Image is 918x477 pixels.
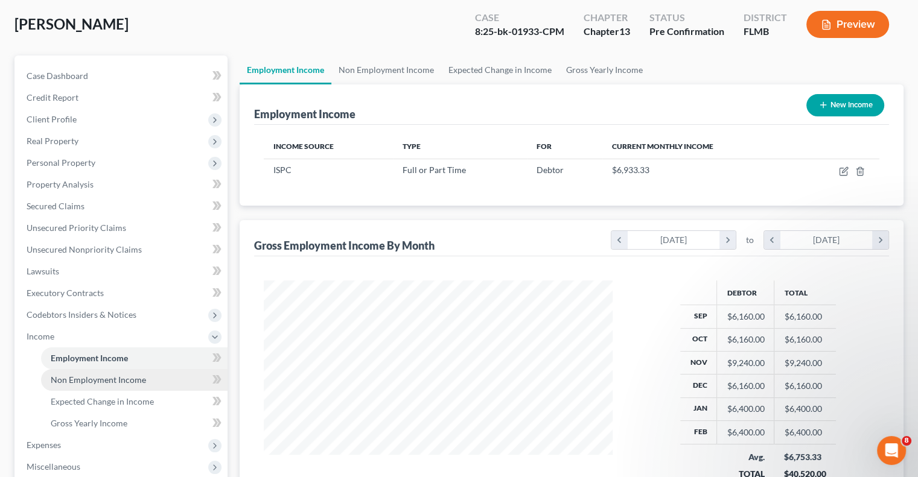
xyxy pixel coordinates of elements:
div: Pre Confirmation [649,25,724,39]
div: Attorney's Disclosure of Compensation [18,250,224,273]
div: Chapter [584,11,630,25]
span: Gross Yearly Income [51,418,127,428]
span: Client Profile [27,114,77,124]
span: Codebtors Insiders & Notices [27,309,136,320]
span: Lawsuits [27,266,59,276]
th: Oct [680,328,717,351]
th: Sep [680,305,717,328]
td: $6,400.00 [774,421,836,444]
div: $6,160.00 [727,333,764,346]
button: Preview [806,11,889,38]
th: Nov [680,351,717,374]
span: Property Analysis [27,179,94,189]
div: Employment Income [254,107,355,121]
span: Full or Part Time [403,165,466,175]
button: Search for help [18,199,224,223]
div: Close [208,19,229,41]
a: Non Employment Income [331,55,441,84]
a: Unsecured Nonpriority Claims [17,239,228,261]
img: logo [24,27,94,38]
div: $6,400.00 [727,403,764,415]
span: Unsecured Priority Claims [27,223,126,233]
span: Expected Change in Income [51,396,154,406]
td: $9,240.00 [774,351,836,374]
a: Expected Change in Income [441,55,559,84]
div: Statement of Financial Affairs - Attorney or Credit Counseling Fees [25,312,202,338]
div: Chapter [584,25,630,39]
th: Debtor [717,280,774,305]
span: Credit Report [27,92,78,103]
span: $6,933.33 [612,165,649,175]
div: [DATE] [628,231,720,249]
span: For [537,142,552,151]
p: Hi there! [24,86,217,106]
button: Help [161,366,241,414]
span: Messages [100,396,142,405]
div: $6,160.00 [727,380,764,392]
div: District [744,11,787,25]
div: $6,160.00 [727,311,764,323]
div: Form Preview Helper [25,233,202,245]
div: Statement of Financial Affairs - Attorney or Credit Counseling Fees [18,308,224,343]
a: Expected Change in Income [41,391,228,412]
a: Gross Yearly Income [559,55,650,84]
iframe: Intercom live chat [877,436,906,465]
span: Income [27,331,54,341]
span: Search for help [25,205,98,218]
span: ISPC [273,165,292,175]
img: Profile image for Emma [164,19,188,43]
div: FLMB [744,25,787,39]
span: Home [27,396,54,405]
th: Dec [680,374,717,397]
div: Attorney's Disclosure of Compensation [25,255,202,268]
div: $6,400.00 [727,426,764,438]
div: Gross Employment Income By Month [254,238,435,253]
a: Secured Claims [17,195,228,217]
div: Form Preview Helper [18,228,224,250]
td: $6,160.00 [774,374,836,397]
div: Statement of Financial Affairs - Gross Yearly Income (Other) [18,273,224,308]
p: How can we help? [24,106,217,127]
span: Help [191,396,211,405]
td: $6,400.00 [774,397,836,420]
span: Secured Claims [27,201,84,211]
span: Miscellaneous [27,461,80,472]
div: [DATE] [780,231,873,249]
a: Gross Yearly Income [41,412,228,434]
button: New Income [806,94,884,116]
span: Case Dashboard [27,71,88,81]
span: 8 [902,436,911,446]
button: Messages [80,366,161,414]
div: Send us a messageWe typically reply in a few hours [12,142,229,188]
span: Executory Contracts [27,288,104,298]
i: chevron_left [611,231,628,249]
span: Real Property [27,136,78,146]
div: Status [649,11,724,25]
a: Property Analysis [17,174,228,195]
a: Credit Report [17,87,228,109]
span: Expenses [27,440,61,450]
span: Personal Property [27,157,95,168]
div: 8:25-bk-01933-CPM [475,25,564,39]
td: $6,160.00 [774,328,836,351]
a: Executory Contracts [17,282,228,304]
td: $6,160.00 [774,305,836,328]
th: Jan [680,397,717,420]
span: Income Source [273,142,334,151]
span: [PERSON_NAME] [14,15,129,33]
a: Non Employment Income [41,369,228,391]
a: Case Dashboard [17,65,228,87]
span: Employment Income [51,353,128,363]
a: Lawsuits [17,261,228,282]
div: Send us a message [25,152,202,165]
i: chevron_left [764,231,780,249]
span: Type [403,142,421,151]
div: Statement of Financial Affairs - Gross Yearly Income (Other) [25,277,202,303]
div: Avg. [727,451,765,463]
span: Current Monthly Income [612,142,713,151]
span: Unsecured Nonpriority Claims [27,244,142,254]
div: $6,753.33 [784,451,826,463]
th: Feb [680,421,717,444]
div: $9,240.00 [727,357,764,369]
span: 13 [619,25,630,37]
